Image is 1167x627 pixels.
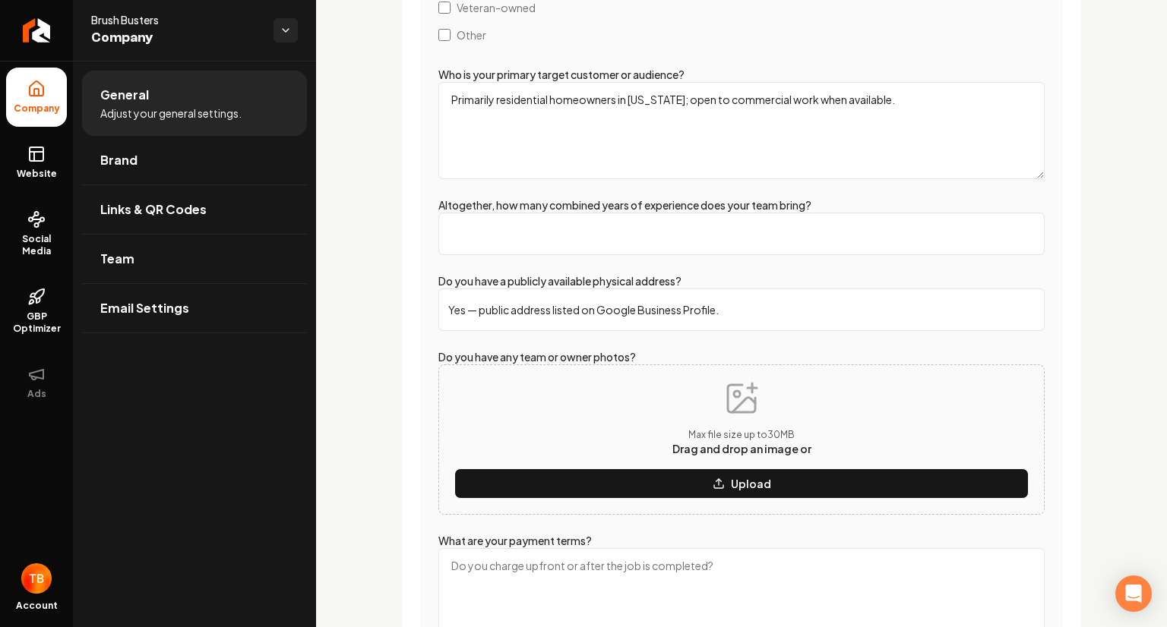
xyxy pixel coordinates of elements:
[100,86,149,104] span: General
[16,600,58,612] span: Account
[438,534,592,547] label: What are your payment terms?
[91,27,261,49] span: Company
[6,198,67,269] a: Social Media
[1115,575,1152,612] div: Open Intercom Messenger
[82,185,307,234] a: Links & QR Codes
[454,468,1029,499] button: Upload
[100,200,207,219] span: Links & QR Codes
[438,198,811,212] label: Altogether, how many combined years of experience does your team bring?
[6,310,67,335] span: GBP Optimizer
[731,476,771,491] p: Upload
[23,18,51,43] img: Rebolt Logo
[438,2,451,14] input: Veteran-owned
[91,12,261,27] span: Brush Busters
[82,235,307,283] a: Team
[21,563,52,594] img: Tyler Beyersdorff
[6,276,67,347] a: GBP Optimizer
[6,133,67,192] a: Website
[438,68,685,81] label: Who is your primary target customer or audience?
[8,102,66,115] span: Company
[100,151,138,169] span: Brand
[11,168,63,180] span: Website
[100,299,189,317] span: Email Settings
[438,350,636,364] label: Do you have any team or owner photos?
[82,136,307,184] a: Brand
[6,233,67,257] span: Social Media
[438,29,451,41] input: Other
[82,284,307,332] a: Email Settings
[6,353,67,412] button: Ads
[672,442,811,455] span: Drag and drop an image or
[21,563,52,594] button: Open user button
[21,388,52,400] span: Ads
[438,274,682,288] label: Do you have a publicly available physical address?
[457,27,486,43] span: Other
[100,106,242,121] span: Adjust your general settings.
[672,429,811,441] p: Max file size up to 30 MB
[100,250,134,268] span: Team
